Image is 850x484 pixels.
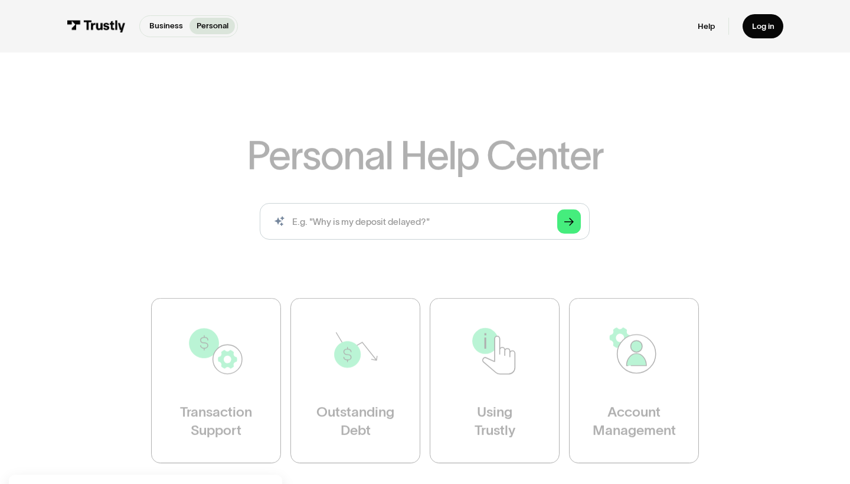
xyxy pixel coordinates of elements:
div: Log in [752,21,774,32]
div: Using Trustly [475,404,515,440]
p: Business [149,20,183,32]
a: AccountManagement [569,298,699,463]
a: TransactionSupport [151,298,281,463]
a: Personal [189,18,235,34]
a: OutstandingDebt [290,298,420,463]
a: Log in [743,14,783,38]
h1: Personal Help Center [247,136,603,175]
form: Search [260,203,590,240]
a: Help [698,21,715,32]
a: Business [142,18,189,34]
a: UsingTrustly [430,298,560,463]
div: Transaction Support [180,404,252,440]
div: Account Management [593,404,676,440]
p: Personal [197,20,228,32]
img: Trustly Logo [67,20,126,32]
div: Outstanding Debt [316,404,394,440]
input: search [260,203,590,240]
